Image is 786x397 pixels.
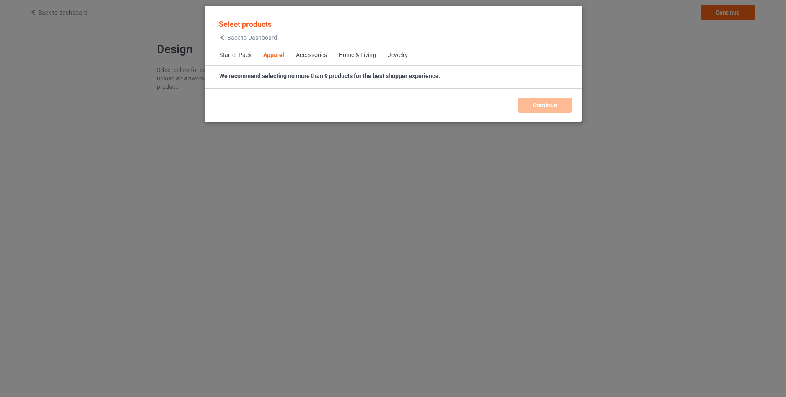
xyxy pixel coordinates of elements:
span: Select products [219,20,272,29]
div: Apparel [263,51,284,60]
span: Back to Dashboard [227,34,277,41]
span: Starter Pack [213,45,257,65]
div: Accessories [296,51,327,60]
strong: We recommend selecting no more than 9 products for the best shopper experience. [219,73,440,79]
div: Jewelry [388,51,408,60]
div: Home & Living [339,51,376,60]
